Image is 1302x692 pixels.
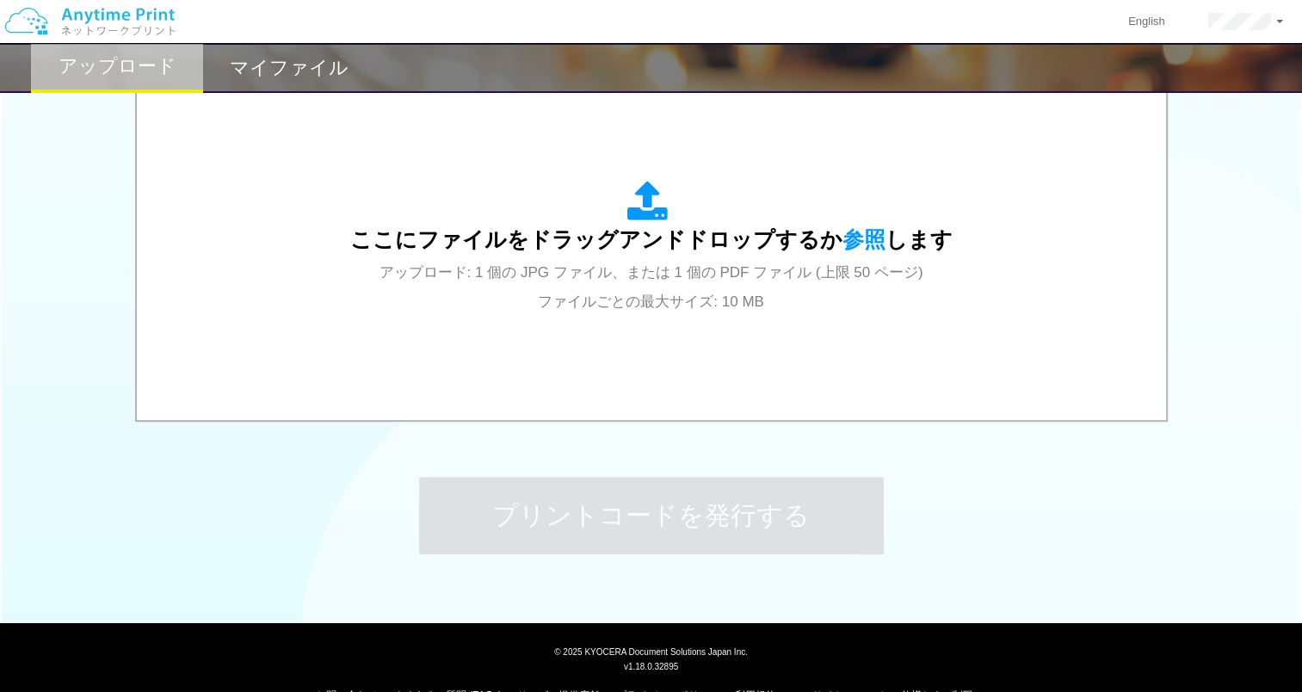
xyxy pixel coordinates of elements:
span: 参照 [842,227,885,251]
span: © 2025 KYOCERA Document Solutions Japan Inc. [554,646,748,657]
button: プリントコードを発行する [419,477,884,554]
h2: マイファイル [230,58,349,78]
span: ここにファイルをドラッグアンドドロップするか します [350,227,953,251]
span: アップロード: 1 個の JPG ファイル、または 1 個の PDF ファイル (上限 50 ページ) ファイルごとの最大サイズ: 10 MB [379,264,923,310]
span: v1.18.0.32895 [624,661,678,671]
h2: アップロード [59,56,176,77]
